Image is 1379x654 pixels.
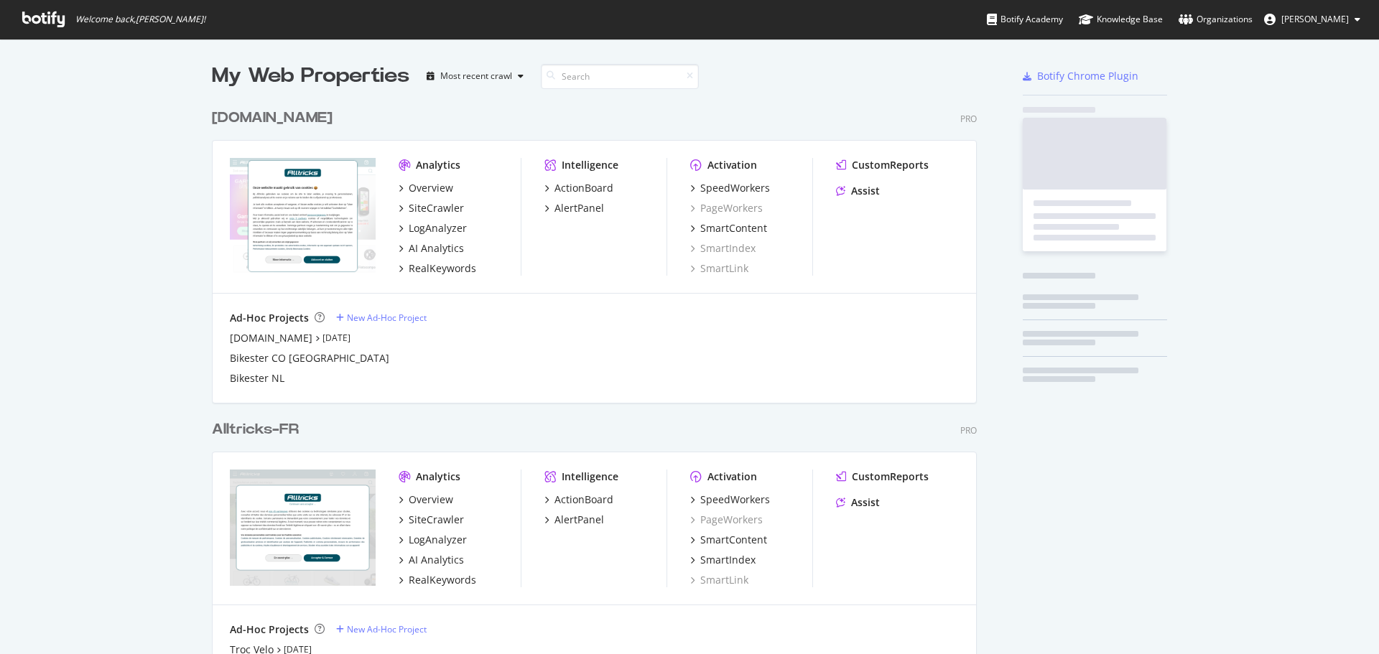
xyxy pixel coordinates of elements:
div: Knowledge Base [1079,12,1163,27]
a: CustomReports [836,470,929,484]
div: Ad-Hoc Projects [230,622,309,637]
span: Welcome back, [PERSON_NAME] ! [75,14,205,25]
div: CustomReports [852,158,929,172]
a: SiteCrawler [399,201,464,215]
a: PageWorkers [690,201,763,215]
div: Activation [707,470,757,484]
div: Most recent crawl [440,72,512,80]
div: AlertPanel [554,201,604,215]
a: Bikester CO [GEOGRAPHIC_DATA] [230,351,389,365]
div: Intelligence [562,470,618,484]
div: Overview [409,492,453,507]
a: LogAnalyzer [399,221,467,235]
div: LogAnalyzer [409,533,467,547]
a: AlertPanel [544,513,604,527]
div: Analytics [416,158,460,172]
div: SiteCrawler [409,513,464,527]
div: RealKeywords [409,573,476,587]
div: AI Analytics [409,553,464,567]
a: Assist [836,495,880,510]
div: ActionBoard [554,181,613,195]
a: RealKeywords [399,573,476,587]
a: [DOMAIN_NAME] [212,108,338,129]
img: alltricks.nl [230,158,376,274]
div: Overview [409,181,453,195]
input: Search [541,64,699,89]
div: AI Analytics [409,241,464,256]
div: Botify Chrome Plugin [1037,69,1138,83]
a: SiteCrawler [399,513,464,527]
a: ActionBoard [544,492,613,507]
a: [DOMAIN_NAME] [230,331,312,345]
div: Ad-Hoc Projects [230,311,309,325]
div: SmartContent [700,533,767,547]
a: AI Analytics [399,241,464,256]
div: Analytics [416,470,460,484]
div: ActionBoard [554,492,613,507]
div: AlertPanel [554,513,604,527]
button: Most recent crawl [421,65,529,88]
a: Assist [836,184,880,198]
div: [DOMAIN_NAME] [212,108,333,129]
div: Pro [960,113,977,125]
div: SpeedWorkers [700,181,770,195]
div: CustomReports [852,470,929,484]
a: New Ad-Hoc Project [336,312,427,324]
a: AI Analytics [399,553,464,567]
div: Intelligence [562,158,618,172]
img: alltricks.fr [230,470,376,586]
a: Alltricks-FR [212,419,305,440]
a: Bikester NL [230,371,284,386]
a: LogAnalyzer [399,533,467,547]
a: CustomReports [836,158,929,172]
a: Overview [399,181,453,195]
span: Cousseau Victor [1281,13,1349,25]
a: ActionBoard [544,181,613,195]
a: SpeedWorkers [690,181,770,195]
a: SmartIndex [690,553,756,567]
a: SmartIndex [690,241,756,256]
a: PageWorkers [690,513,763,527]
div: New Ad-Hoc Project [347,623,427,635]
div: SpeedWorkers [700,492,770,507]
div: Alltricks-FR [212,419,299,440]
a: Botify Chrome Plugin [1023,69,1138,83]
div: New Ad-Hoc Project [347,312,427,324]
div: SiteCrawler [409,201,464,215]
a: RealKeywords [399,261,476,276]
div: Assist [851,184,880,198]
a: SmartLink [690,573,748,587]
div: RealKeywords [409,261,476,276]
a: SpeedWorkers [690,492,770,507]
div: SmartContent [700,221,767,235]
a: [DATE] [322,332,350,344]
a: Overview [399,492,453,507]
div: Botify Academy [987,12,1063,27]
a: SmartLink [690,261,748,276]
div: My Web Properties [212,62,409,90]
div: LogAnalyzer [409,221,467,235]
div: SmartIndex [700,553,756,567]
a: AlertPanel [544,201,604,215]
div: Pro [960,424,977,436]
div: Activation [707,158,757,172]
a: New Ad-Hoc Project [336,623,427,635]
div: Assist [851,495,880,510]
a: SmartContent [690,533,767,547]
button: [PERSON_NAME] [1253,8,1372,31]
a: SmartContent [690,221,767,235]
div: Organizations [1179,12,1253,27]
